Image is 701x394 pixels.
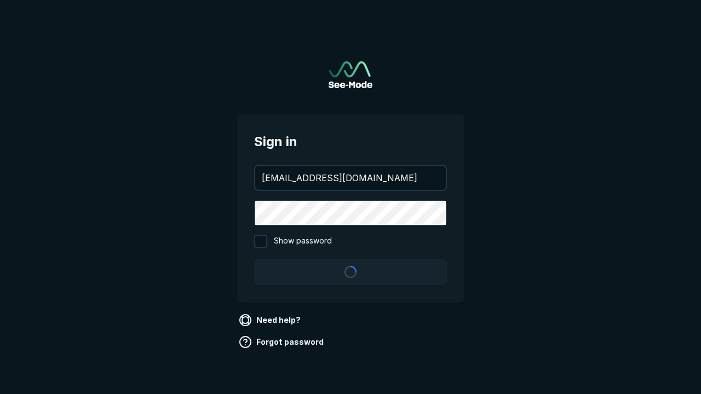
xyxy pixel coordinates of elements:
span: Show password [274,235,332,248]
span: Sign in [254,132,447,152]
a: Need help? [237,311,305,329]
input: your@email.com [255,166,446,190]
a: Forgot password [237,333,328,351]
img: See-Mode Logo [329,61,372,88]
a: Go to sign in [329,61,372,88]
